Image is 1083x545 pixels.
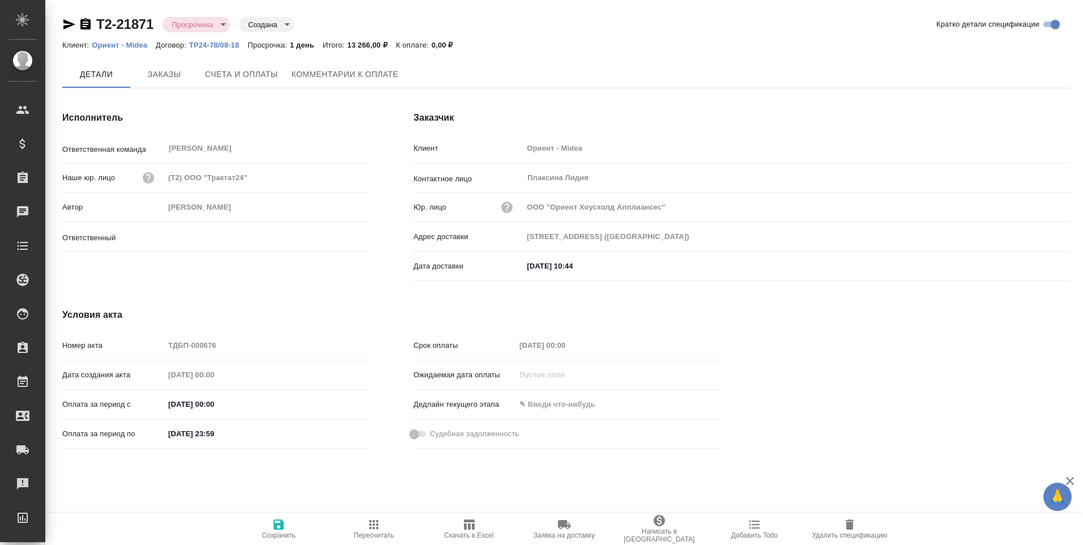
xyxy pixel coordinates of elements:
input: Пустое поле [515,367,615,383]
input: ✎ Введи что-нибудь [164,425,263,442]
button: Open [362,236,364,238]
p: 13 266,00 ₽ [347,41,396,49]
h4: Исполнитель [62,111,368,125]
p: Дата создания акта [62,369,164,381]
p: Контактное лицо [413,173,523,185]
p: Оплата за период с [62,399,164,410]
span: Заказы [137,67,191,82]
p: Автор [62,202,164,213]
button: Скопировать ссылку [79,18,92,31]
a: Т2-21871 [96,16,154,32]
p: Ответственный [62,232,164,244]
p: Клиент: [62,41,92,49]
button: Создана [245,20,280,29]
p: 1 день [290,41,323,49]
input: Пустое поле [523,199,1071,215]
p: Дедлайн текущего этапа [413,399,515,410]
input: Пустое поле [523,140,1071,156]
p: Клиент [413,143,523,154]
span: Кратко детали спецификации [936,19,1039,30]
input: Пустое поле [515,337,615,354]
button: Скопировать ссылку для ЯМессенджера [62,18,76,31]
a: ТР24-78/08-18 [189,40,248,49]
p: Наше юр. лицо [62,172,115,184]
a: Ориент - Midea [92,40,156,49]
div: Просрочена [239,17,294,32]
p: Договор: [156,41,189,49]
input: ✎ Введи что-нибудь [515,396,615,412]
button: 🙏 [1043,483,1072,511]
p: Ориент - Midea [92,41,156,49]
span: Комментарии к оплате [292,67,399,82]
p: 0,00 ₽ [432,41,462,49]
input: ✎ Введи что-нибудь [523,258,622,274]
span: 🙏 [1048,485,1067,509]
input: Пустое поле [164,169,368,186]
input: Пустое поле [164,337,368,354]
p: Юр. лицо [413,202,446,213]
p: Итого: [323,41,347,49]
p: Ответственная команда [62,144,164,155]
p: Ожидаемая дата оплаты [413,369,515,381]
p: Адрес доставки [413,231,523,242]
button: Просрочена [168,20,216,29]
input: Пустое поле [164,367,263,383]
h4: Условия акта [62,308,719,322]
input: Пустое поле [523,228,1071,245]
p: К оплате: [396,41,432,49]
p: Срок оплаты [413,340,515,351]
input: Пустое поле [164,199,368,215]
p: ТР24-78/08-18 [189,41,248,49]
span: Детали [69,67,123,82]
p: Просрочка: [248,41,289,49]
p: Оплата за период по [62,428,164,440]
div: Просрочена [163,17,230,32]
p: Номер акта [62,340,164,351]
input: ✎ Введи что-нибудь [164,396,263,412]
h4: Заказчик [413,111,1071,125]
span: Судебная задолженность [430,428,519,440]
p: Дата доставки [413,261,523,272]
span: Счета и оплаты [205,67,278,82]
